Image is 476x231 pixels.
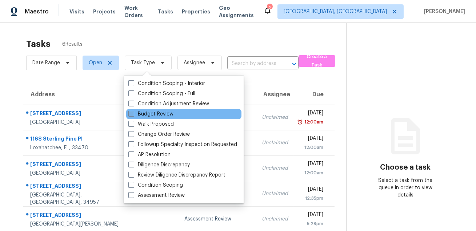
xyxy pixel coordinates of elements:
input: Search by address [227,58,278,69]
label: Condition Scoping - Full [128,90,195,97]
label: AP Resolution [128,151,171,158]
div: [DATE] [300,135,323,144]
div: 12:35pm [300,195,323,202]
th: Due [294,84,334,105]
div: [DATE] [300,109,323,118]
span: Work Orders [124,4,149,19]
span: Projects [93,8,116,15]
button: Create a Task [299,55,335,67]
div: [GEOGRAPHIC_DATA], [GEOGRAPHIC_DATA], 34957 [30,191,119,206]
div: 2 [267,4,272,12]
div: Select a task from the queue in order to view details [376,177,435,199]
span: Tasks [158,9,173,14]
div: [STREET_ADDRESS] [30,161,119,170]
div: [STREET_ADDRESS] [30,182,119,191]
span: Create a Task [302,53,331,69]
div: [STREET_ADDRESS] [30,211,119,220]
span: Properties [182,8,210,15]
img: Overdue Alarm Icon [297,118,303,126]
div: Loxahatchee, FL, 33470 [30,144,119,151]
div: Assessment Review [184,215,250,223]
label: Assessment Review [128,192,185,199]
div: 12:00am [300,144,323,151]
span: Maestro [25,8,49,15]
th: Assignee [256,84,294,105]
span: Task Type [131,59,155,66]
div: 1168 Sterling Pine Pl [30,135,119,144]
span: 6 Results [62,41,83,48]
label: Change Order Review [128,131,190,138]
div: Unclaimed [262,165,288,172]
div: Unclaimed [262,139,288,146]
label: Diligence Discrepancy [128,161,190,169]
h3: Choose a task [380,164,431,171]
div: 5:29pm [300,220,323,227]
div: [DATE] [300,160,323,169]
th: Address [23,84,125,105]
div: Unclaimed [262,215,288,223]
label: Condition Scoping - Interior [128,80,205,87]
div: 12:00am [300,169,323,177]
span: Assignee [184,59,205,66]
div: [GEOGRAPHIC_DATA][PERSON_NAME] [30,220,119,228]
h2: Tasks [26,40,51,48]
button: Open [289,59,299,69]
label: Walk Proposed [128,121,174,128]
span: [GEOGRAPHIC_DATA], [GEOGRAPHIC_DATA] [284,8,387,15]
div: [GEOGRAPHIC_DATA] [30,170,119,177]
label: Condition Adjustment Review [128,100,209,108]
div: Unclaimed [262,190,288,197]
label: Condition Scoping [128,182,183,189]
div: [DATE] [300,186,323,195]
span: Geo Assignments [219,4,255,19]
div: 12:00am [303,118,323,126]
span: Visits [69,8,84,15]
label: Review Diligence Discrepancy Report [128,171,225,179]
div: [GEOGRAPHIC_DATA] [30,119,119,126]
div: [DATE] [300,211,323,220]
label: Budget Review [128,110,173,118]
span: Date Range [32,59,60,66]
span: Open [89,59,102,66]
div: [STREET_ADDRESS] [30,110,119,119]
label: Followup Specialty Inspection Requested [128,141,237,148]
div: Unclaimed [262,114,288,121]
span: [PERSON_NAME] [421,8,465,15]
